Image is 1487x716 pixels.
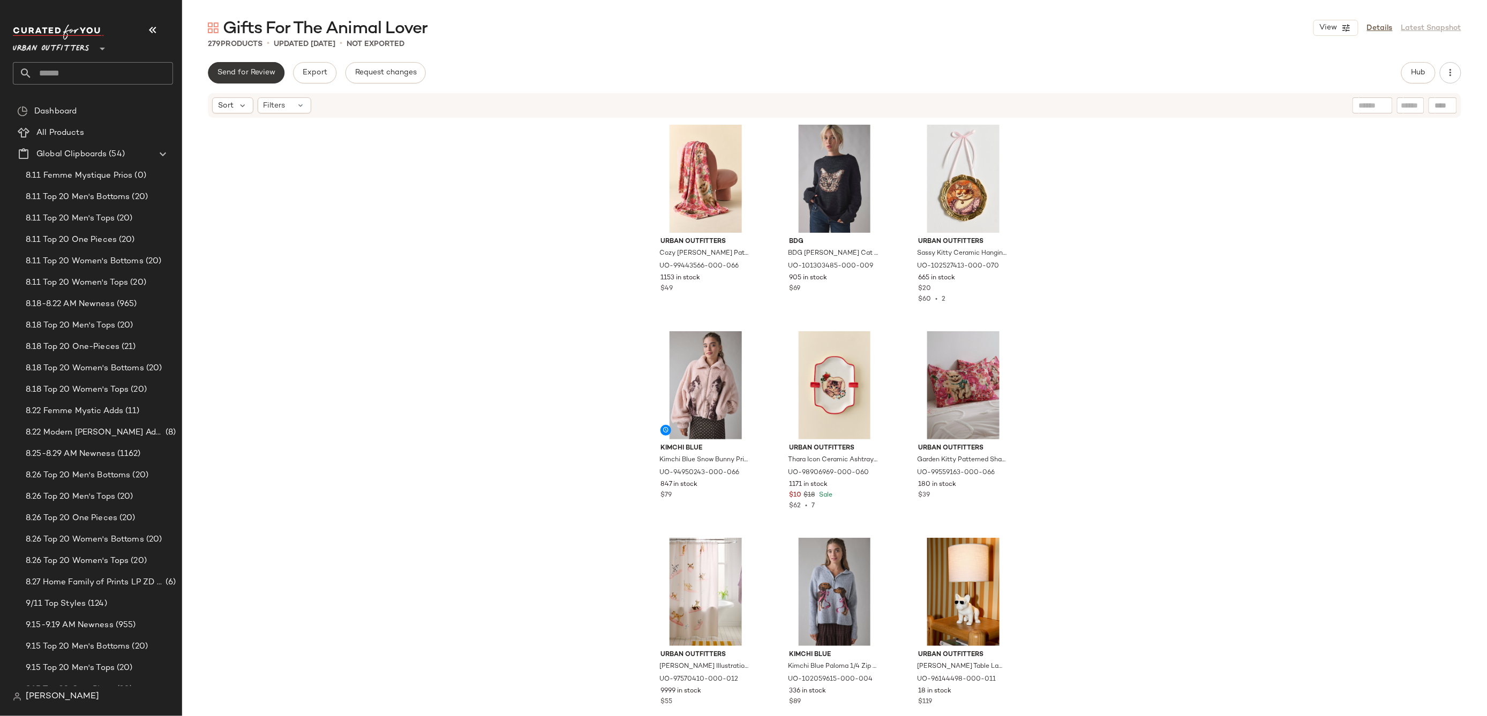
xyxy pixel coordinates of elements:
span: $10 [790,491,802,500]
span: $69 [790,284,801,294]
span: Send for Review [217,68,275,77]
span: Urban Outfitters [918,237,1009,247]
span: (955) [114,619,136,631]
span: 8.22 Modern [PERSON_NAME] Adds [26,426,163,439]
span: 8.25-8.29 AM Newness [26,448,115,460]
span: (965) [115,298,137,310]
span: 2 [942,296,945,303]
span: (6) [163,576,176,589]
span: (20) [144,534,162,546]
span: 8.26 Top 20 Men's Tops [26,491,115,503]
span: UO-101303485-000-009 [788,262,874,271]
span: • [340,37,342,50]
span: (20) [130,191,148,203]
img: svg%3e [13,692,21,701]
span: (20) [144,255,162,268]
span: UO-99559163-000-066 [917,468,995,478]
span: Sort [218,100,234,111]
span: Urban Outfitters [660,237,751,247]
span: 8.26 Top 20 Women's Bottoms [26,534,144,546]
span: 8.18 Top 20 Men's Tops [26,319,115,332]
span: 8.11 Top 20 Men's Tops [26,212,115,225]
img: 98906969_060_b [781,331,889,439]
span: Urban Outfitters [790,444,880,453]
span: Sale [817,492,833,499]
span: 8.26 Top 20 Men's Bottoms [26,469,131,482]
span: (20) [117,512,136,524]
span: Kimchi Blue Paloma 1/4 Zip Pullover Sweater in Grey, Women's at Urban Outfitters [788,662,879,672]
span: $39 [918,491,930,500]
span: (20) [115,683,133,696]
span: (20) [128,277,146,289]
span: Cozy [PERSON_NAME] Patterned Fleece Throw Blanket in Pink at Urban Outfitters [659,249,750,258]
span: Gifts For The Animal Lover [223,18,427,40]
span: [PERSON_NAME] [26,690,99,703]
a: Details [1367,22,1393,34]
span: 9.15 Top 20 One-Piece [26,683,115,696]
span: $119 [918,697,932,707]
span: UO-98906969-000-060 [788,468,869,478]
span: Garden Kitty Patterned Sham Set in Pink at Urban Outfitters [917,455,1008,465]
img: 102527413_070_b [910,125,1017,233]
span: (20) [115,212,133,225]
span: (8) [163,426,176,439]
span: 336 in stock [790,687,827,696]
span: Urban Outfitters [13,36,89,56]
span: Urban Outfitters [918,444,1009,453]
img: 94950243_066_b [652,331,760,439]
span: Sassy Kitty Ceramic Hanging Wall Tile in Joint at Urban Outfitters [917,249,1008,258]
span: (11) [123,405,140,417]
img: 101303485_009_b [781,125,889,233]
span: 9.15-9.19 AM Newness [26,619,114,631]
button: Request changes [346,62,426,83]
span: 8.11 Top 20 Women's Bottoms [26,255,144,268]
span: All Products [36,127,84,139]
span: UO-97570410-000-012 [659,675,738,684]
span: BDG [PERSON_NAME] Cat Graphic Distressed Sweater in Black, Women's at Urban Outfitters [788,249,879,258]
span: 9999 in stock [660,687,701,696]
span: UO-94950243-000-066 [659,468,739,478]
span: (20) [129,384,147,396]
span: BDG [790,237,880,247]
span: $60 [918,296,931,303]
button: Hub [1401,62,1436,83]
span: $89 [790,697,801,707]
button: Send for Review [208,62,284,83]
img: 96144498_011_b [910,538,1017,646]
span: • [931,296,942,303]
span: Filters [264,100,286,111]
p: updated [DATE] [274,39,335,50]
img: 97570410_012_b [652,538,760,646]
span: 1153 in stock [660,273,700,283]
span: Global Clipboards [36,148,107,161]
span: 18 in stock [918,687,951,696]
span: (0) [133,170,146,182]
span: 8.11 Top 20 Women's Tops [26,277,128,289]
span: (124) [86,598,107,610]
img: 102059615_004_b [781,538,889,646]
span: 8.11 Top 20 Men's Bottoms [26,191,130,203]
span: (1162) [115,448,141,460]
span: 8.11 Femme Mystique Prios [26,170,133,182]
span: 8.18-8.22 AM Newness [26,298,115,310]
span: $79 [660,491,672,500]
span: 8.11 Top 20 One Pieces [26,234,117,246]
img: 99559163_066_b [910,331,1017,439]
span: [PERSON_NAME] Illustration Dogs Surfing Shower Curtain in Cream at Urban Outfitters [659,662,750,672]
span: Urban Outfitters [918,650,1009,660]
span: 180 in stock [918,480,956,490]
span: (20) [115,319,133,332]
span: Thara Icon Ceramic Ashtray Catch-All Dish in Red at Urban Outfitters [788,455,879,465]
div: Products [208,39,262,50]
span: Kimchi Blue Snow Bunny Printed Piled Fleece Zip-Up Jacket in Pink Cat Tapestry, Women's at Urban ... [659,455,750,465]
span: (20) [144,362,162,375]
span: Dashboard [34,105,77,118]
button: View [1313,20,1358,36]
span: UO-99443566-000-066 [659,262,739,271]
span: 8.26 Top 20 Women's Tops [26,555,129,567]
span: 8.27 Home Family of Prints LP ZD Adds [26,576,163,589]
span: (21) [119,341,136,353]
span: UO-102059615-000-004 [788,675,873,684]
span: 9.15 Top 20 Men's Tops [26,662,115,674]
span: (20) [115,491,133,503]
